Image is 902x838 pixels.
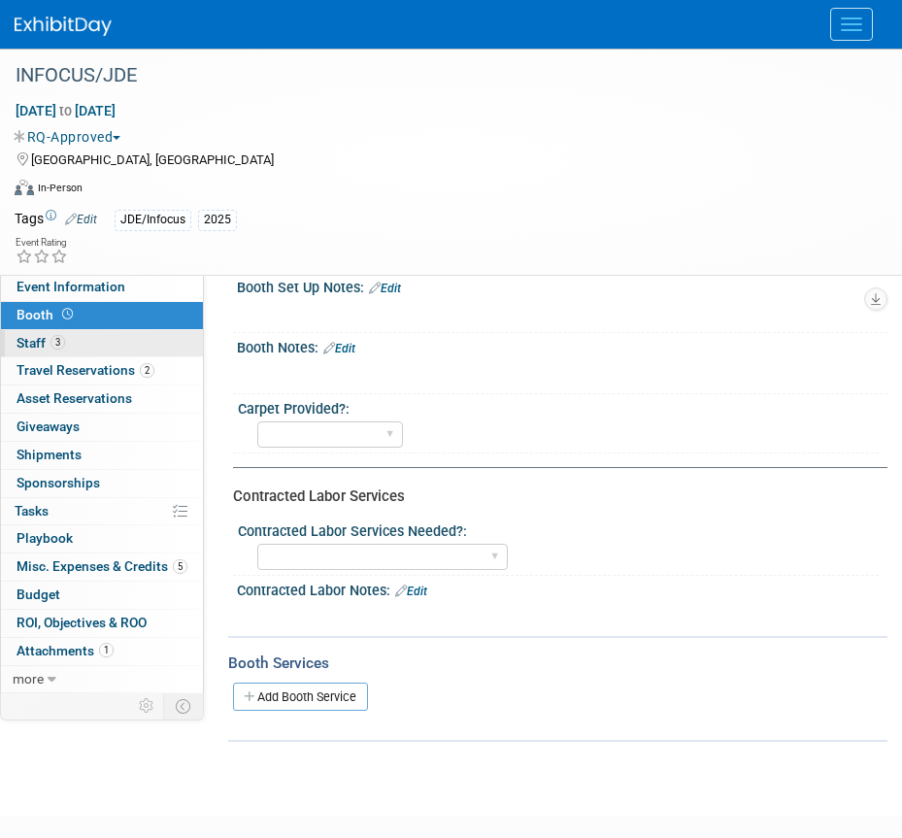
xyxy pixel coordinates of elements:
[228,653,887,674] div: Booth Services
[1,470,203,497] a: Sponsorships
[1,357,203,385] a: Travel Reservations2
[1,414,203,441] a: Giveaways
[238,517,879,541] div: Contracted Labor Services Needed?:
[17,447,82,462] span: Shipments
[37,181,83,195] div: In-Person
[173,559,187,574] span: 5
[164,693,204,719] td: Toggle Event Tabs
[233,683,368,711] a: Add Booth Service
[17,362,154,378] span: Travel Reservations
[13,671,44,687] span: more
[237,273,887,298] div: Booth Set Up Notes:
[17,390,132,406] span: Asset Reservations
[1,385,203,413] a: Asset Reservations
[238,394,879,419] div: Carpet Provided?:
[1,442,203,469] a: Shipments
[15,102,117,119] span: [DATE] [DATE]
[17,475,100,490] span: Sponsorships
[140,363,154,378] span: 2
[15,503,49,519] span: Tasks
[15,177,878,206] div: Event Format
[17,419,80,434] span: Giveaways
[395,585,427,598] a: Edit
[17,307,77,322] span: Booth
[65,213,97,226] a: Edit
[17,279,125,294] span: Event Information
[15,127,128,147] button: RQ-Approved
[1,525,203,553] a: Playbook
[369,282,401,295] a: Edit
[17,335,65,351] span: Staff
[1,666,203,693] a: more
[1,582,203,609] a: Budget
[17,530,73,546] span: Playbook
[17,587,60,602] span: Budget
[17,643,114,658] span: Attachments
[830,8,873,41] button: Menu
[17,615,147,630] span: ROI, Objectives & ROO
[9,58,863,93] div: INFOCUS/JDE
[58,307,77,321] span: Booth not reserved yet
[1,498,203,525] a: Tasks
[31,152,274,167] span: [GEOGRAPHIC_DATA], [GEOGRAPHIC_DATA]
[1,302,203,329] a: Booth
[198,210,237,230] div: 2025
[1,274,203,301] a: Event Information
[15,209,97,231] td: Tags
[130,693,164,719] td: Personalize Event Tab Strip
[237,576,887,601] div: Contracted Labor Notes:
[15,180,34,195] img: Format-Inperson.png
[99,643,114,657] span: 1
[115,210,191,230] div: JDE/Infocus
[323,342,355,355] a: Edit
[15,17,112,36] img: ExhibitDay
[16,238,68,248] div: Event Rating
[233,486,873,507] div: Contracted Labor Services
[56,103,75,118] span: to
[1,610,203,637] a: ROI, Objectives & ROO
[1,330,203,357] a: Staff3
[17,558,187,574] span: Misc. Expenses & Credits
[1,638,203,665] a: Attachments1
[50,335,65,350] span: 3
[1,553,203,581] a: Misc. Expenses & Credits5
[237,333,887,358] div: Booth Notes:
